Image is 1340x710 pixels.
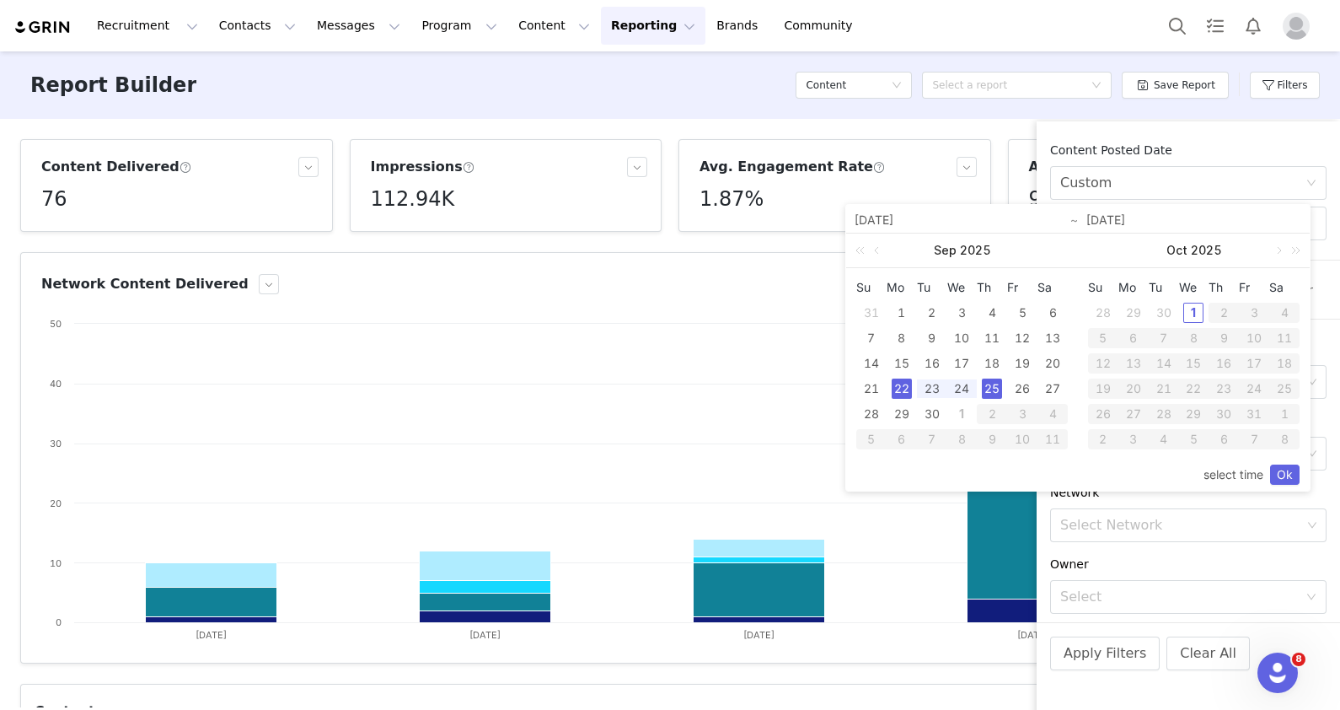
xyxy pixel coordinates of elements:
[856,427,887,452] td: October 5, 2025
[1118,379,1149,399] div: 20
[917,401,947,427] td: September 30, 2025
[1037,376,1068,401] td: September 27, 2025
[1037,325,1068,351] td: September 13, 2025
[922,404,942,424] div: 30
[1088,300,1118,325] td: September 28, 2025
[1029,157,1209,177] h3: Avg. Eng. Per Content
[1209,376,1239,401] td: October 23, 2025
[1007,275,1037,300] th: Fri
[861,404,882,424] div: 28
[1050,484,1327,502] div: Network
[932,234,958,267] a: Sep
[1088,275,1118,300] th: Sun
[41,274,249,294] h3: Network Content Delivered
[1269,379,1300,399] div: 25
[1050,556,1327,573] div: Owner
[1235,7,1272,45] button: Notifications
[932,77,1083,94] div: Select a report
[1118,351,1149,376] td: October 13, 2025
[1007,429,1037,449] div: 10
[1283,13,1310,40] img: placeholder-profile.jpg
[87,7,208,45] button: Recruitment
[922,328,942,348] div: 9
[1270,234,1285,267] a: Next month (PageDown)
[1307,449,1317,460] i: icon: down
[892,379,912,399] div: 22
[1209,427,1239,452] td: November 6, 2025
[13,19,72,35] a: grin logo
[951,303,972,323] div: 3
[887,280,917,295] span: Mo
[892,353,912,374] div: 15
[1154,303,1174,323] div: 30
[917,275,947,300] th: Tue
[1007,280,1037,295] span: Fr
[856,351,887,376] td: September 14, 2025
[1269,300,1300,325] td: October 4, 2025
[806,73,846,98] h5: Content
[1179,351,1209,376] td: October 15, 2025
[1118,275,1149,300] th: Mon
[1239,379,1269,399] div: 24
[1149,351,1179,376] td: October 14, 2025
[1209,325,1239,351] td: October 9, 2025
[1209,300,1239,325] td: October 2, 2025
[951,379,972,399] div: 24
[982,328,1002,348] div: 11
[1149,353,1179,374] div: 14
[856,275,887,300] th: Sun
[1149,328,1179,348] div: 7
[50,498,62,509] text: 20
[1239,275,1269,300] th: Fri
[1086,210,1301,230] input: End date
[1037,404,1068,424] div: 4
[1269,427,1300,452] td: November 8, 2025
[1012,379,1032,399] div: 26
[1088,401,1118,427] td: October 26, 2025
[1183,303,1203,323] div: 1
[743,629,775,641] text: [DATE]
[1149,280,1179,295] span: Tu
[1007,404,1037,424] div: 3
[1269,353,1300,374] div: 18
[1273,13,1327,40] button: Profile
[947,401,978,427] td: October 1, 2025
[1007,401,1037,427] td: October 3, 2025
[887,401,917,427] td: September 29, 2025
[1149,429,1179,449] div: 4
[861,379,882,399] div: 21
[1239,401,1269,427] td: October 31, 2025
[917,280,947,295] span: Tu
[196,629,227,641] text: [DATE]
[1307,377,1317,389] i: icon: down
[1118,376,1149,401] td: October 20, 2025
[1088,429,1118,449] div: 2
[1050,143,1172,157] span: Content Posted Date
[1118,325,1149,351] td: October 6, 2025
[1007,300,1037,325] td: September 5, 2025
[1179,275,1209,300] th: Wed
[947,325,978,351] td: September 10, 2025
[1060,517,1301,534] div: Select Network
[1149,379,1179,399] div: 21
[947,427,978,452] td: October 8, 2025
[977,351,1007,376] td: September 18, 2025
[1088,427,1118,452] td: November 2, 2025
[892,404,912,424] div: 29
[1007,325,1037,351] td: September 12, 2025
[1007,427,1037,452] td: October 10, 2025
[1043,303,1063,323] div: 6
[917,351,947,376] td: September 16, 2025
[855,210,1069,230] input: Start date
[1050,637,1160,670] button: Apply Filters
[699,157,886,177] h3: Avg. Engagement Rate
[856,401,887,427] td: September 28, 2025
[1088,379,1118,399] div: 19
[1269,429,1300,449] div: 8
[1239,351,1269,376] td: October 17, 2025
[1037,427,1068,452] td: October 11, 2025
[1091,80,1101,92] i: icon: down
[1007,351,1037,376] td: September 19, 2025
[1269,280,1300,295] span: Sa
[892,303,912,323] div: 1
